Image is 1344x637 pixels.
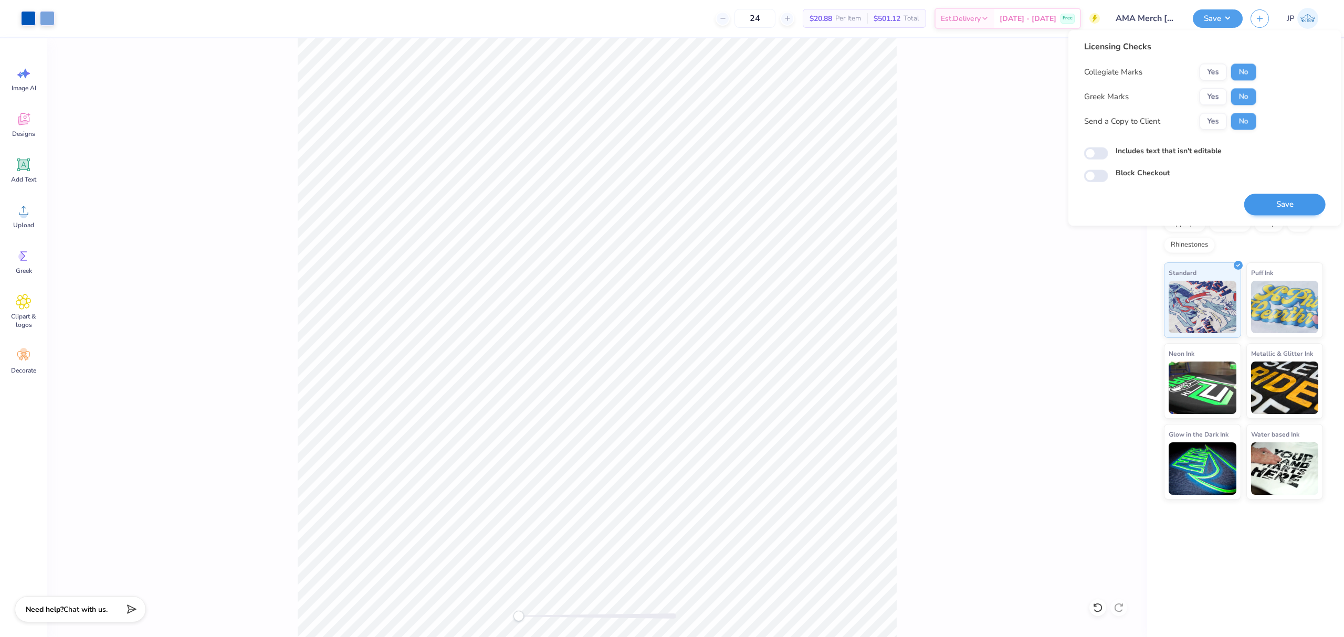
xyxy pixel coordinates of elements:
[1108,8,1185,29] input: Untitled Design
[1169,442,1236,495] img: Glow in the Dark Ink
[1193,9,1243,28] button: Save
[12,84,36,92] span: Image AI
[1084,40,1256,53] div: Licensing Checks
[1200,113,1227,130] button: Yes
[941,13,981,24] span: Est. Delivery
[1287,13,1295,25] span: JP
[1084,91,1129,103] div: Greek Marks
[1297,8,1318,29] img: John Paul Torres
[64,604,108,614] span: Chat with us.
[1251,362,1319,414] img: Metallic & Glitter Ink
[835,13,861,24] span: Per Item
[6,312,41,329] span: Clipart & logos
[1251,429,1299,440] span: Water based Ink
[513,611,524,621] div: Accessibility label
[1251,281,1319,333] img: Puff Ink
[1116,168,1170,179] label: Block Checkout
[1116,145,1222,156] label: Includes text that isn't editable
[1169,281,1236,333] img: Standard
[13,221,34,229] span: Upload
[810,13,832,24] span: $20.88
[874,13,900,24] span: $501.12
[1251,267,1273,278] span: Puff Ink
[1164,237,1215,253] div: Rhinestones
[1200,63,1227,80] button: Yes
[16,267,32,275] span: Greek
[11,366,36,375] span: Decorate
[1200,88,1227,105] button: Yes
[734,9,775,28] input: – –
[1084,66,1142,78] div: Collegiate Marks
[1231,113,1256,130] button: No
[1169,267,1196,278] span: Standard
[1063,15,1073,22] span: Free
[1000,13,1056,24] span: [DATE] - [DATE]
[1169,362,1236,414] img: Neon Ink
[1251,442,1319,495] img: Water based Ink
[1169,348,1194,359] span: Neon Ink
[1282,8,1323,29] a: JP
[1231,88,1256,105] button: No
[12,130,35,138] span: Designs
[1084,115,1160,128] div: Send a Copy to Client
[904,13,919,24] span: Total
[1231,63,1256,80] button: No
[1251,348,1313,359] span: Metallic & Glitter Ink
[11,175,36,184] span: Add Text
[1244,194,1326,215] button: Save
[1169,429,1228,440] span: Glow in the Dark Ink
[26,604,64,614] strong: Need help?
